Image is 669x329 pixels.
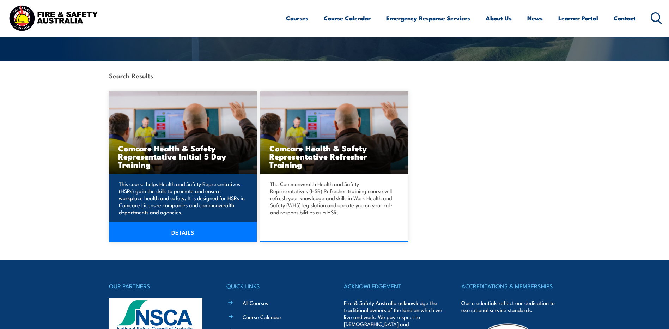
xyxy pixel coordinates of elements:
strong: Search Results [109,71,153,80]
a: Comcare Health & Safety Representative Initial 5 Day Training [109,91,257,174]
a: Emergency Response Services [386,9,470,28]
a: Comcare Health & Safety Representative Refresher Training [260,91,408,174]
img: Comcare Health & Safety Representative Initial 5 Day TRAINING [109,91,257,174]
p: Our credentials reflect our dedication to exceptional service standards. [461,299,560,313]
a: DETAILS [109,222,257,242]
p: This course helps Health and Safety Representatives (HSRs) gain the skills to promote and ensure ... [119,180,245,216]
p: The Commonwealth Health and Safety Representatives (HSR) Refresher training course will refresh y... [270,180,396,216]
h3: Comcare Health & Safety Representative Initial 5 Day Training [118,144,248,168]
h4: ACKNOWLEDGEMENT [344,281,443,291]
h3: Comcare Health & Safety Representative Refresher Training [269,144,399,168]
a: About Us [486,9,512,28]
a: News [527,9,543,28]
h4: OUR PARTNERS [109,281,208,291]
h4: QUICK LINKS [226,281,325,291]
a: All Courses [243,299,268,306]
img: Comcare Health & Safety Representative Initial 5 Day TRAINING [260,91,408,174]
a: Learner Portal [558,9,598,28]
a: Courses [286,9,308,28]
a: Course Calendar [324,9,371,28]
a: Contact [614,9,636,28]
h4: ACCREDITATIONS & MEMBERSHIPS [461,281,560,291]
a: Course Calendar [243,313,282,321]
